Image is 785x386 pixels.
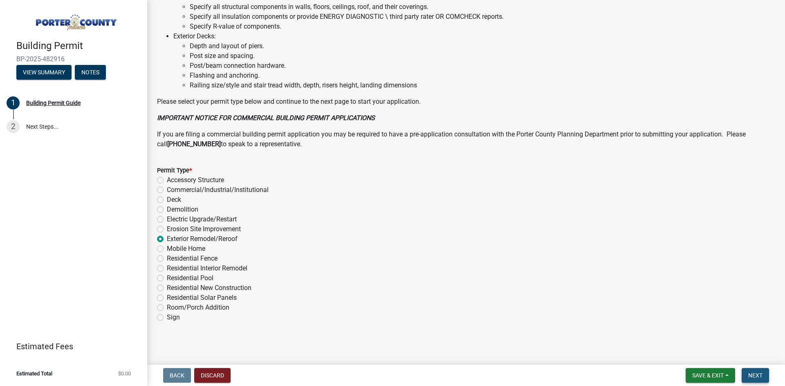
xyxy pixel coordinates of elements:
[167,234,238,244] label: Exterior Remodel/Reroof
[7,120,20,133] div: 2
[16,40,141,52] h4: Building Permit
[118,371,131,376] span: $0.00
[194,368,231,383] button: Discard
[190,41,775,51] li: Depth and layout of piers.
[7,96,20,109] div: 1
[167,263,247,273] label: Residential Interior Remodel
[190,71,775,80] li: Flashing and anchoring.
[167,205,198,214] label: Demolition
[167,224,241,234] label: Erosion Site Improvement
[16,65,72,80] button: View Summary
[157,114,375,122] strong: IMPORTANT NOTICE FOR COMMERCIAL BUILDING PERMIT APPLICATIONS
[75,65,106,80] button: Notes
[167,254,218,263] label: Residential Fence
[167,175,224,185] label: Accessory Structure
[167,140,221,148] strong: [PHONE_NUMBER]
[190,61,775,71] li: Post/beam connection hardware.
[190,22,775,31] li: Specify R-value of components.
[173,31,775,90] li: Exterior Decks:
[7,338,134,355] a: Estimated Fees
[190,12,775,22] li: Specify all insulation components or provide ENERGY DIAGNOSTIC \ third party rater OR COMCHECK re...
[167,283,251,293] label: Residential New Construction
[748,372,763,379] span: Next
[742,368,769,383] button: Next
[167,303,229,312] label: Room/Porch Addition
[16,9,134,31] img: Porter County, Indiana
[190,2,775,12] li: Specify all structural components in walls, floors, ceilings, roof, and their coverings.
[167,185,269,195] label: Commercial/Industrial/Institutional
[16,69,72,76] wm-modal-confirm: Summary
[167,293,237,303] label: Residential Solar Panels
[157,168,192,174] label: Permit Type
[157,97,775,107] p: Please select your permit type below and continue to the next page to start your application.
[167,195,181,205] label: Deck
[16,371,52,376] span: Estimated Total
[167,244,205,254] label: Mobile Home
[167,312,180,322] label: Sign
[692,372,724,379] span: Save & Exit
[16,55,131,63] span: BP-2025-482916
[163,368,191,383] button: Back
[190,51,775,61] li: Post size and spacing.
[26,100,81,106] div: Building Permit Guide
[190,80,775,90] li: Railing size/style and stair tread width, depth, risers height, landing dimensions
[75,69,106,76] wm-modal-confirm: Notes
[157,129,775,149] p: If you are filing a commercial building permit application you may be required to have a pre-appl...
[167,273,213,283] label: Residential Pool
[170,372,184,379] span: Back
[167,214,237,224] label: Electric Upgrade/Restart
[686,368,735,383] button: Save & Exit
